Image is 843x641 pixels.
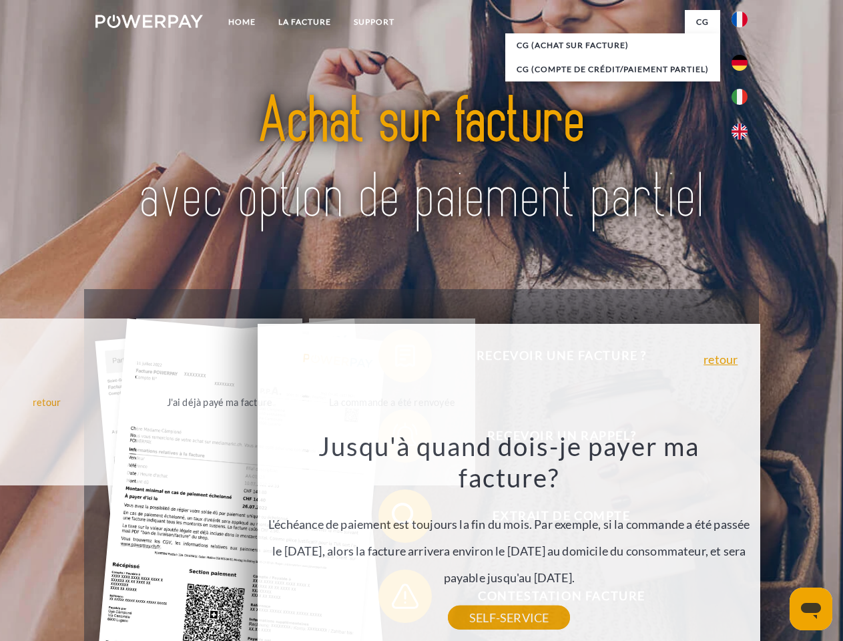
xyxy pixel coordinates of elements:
a: CG (Compte de crédit/paiement partiel) [505,57,720,81]
div: L'échéance de paiement est toujours la fin du mois. Par exemple, si la commande a été passée le [... [266,430,753,618]
img: logo-powerpay-white.svg [95,15,203,28]
a: CG [685,10,720,34]
a: Home [217,10,267,34]
img: it [732,89,748,105]
a: retour [704,353,738,365]
a: CG (achat sur facture) [505,33,720,57]
img: title-powerpay_fr.svg [127,64,716,256]
iframe: Bouton de lancement de la fenêtre de messagerie [790,588,832,630]
img: fr [732,11,748,27]
a: Support [342,10,406,34]
img: de [732,55,748,71]
a: LA FACTURE [267,10,342,34]
a: SELF-SERVICE [448,606,570,630]
img: en [732,124,748,140]
div: J'ai déjà payé ma facture [144,393,294,411]
h3: Jusqu'à quand dois-je payer ma facture? [266,430,753,494]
